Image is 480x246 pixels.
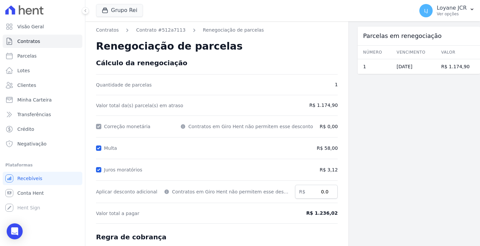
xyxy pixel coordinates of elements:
[172,188,288,195] span: Contratos em Giro Hent não permitem esse desconto
[391,59,436,74] td: [DATE]
[104,124,153,129] label: Correção monetária
[188,123,313,130] span: Contratos em Giro Hent não permitem esse desconto
[3,108,82,121] a: Transferências
[96,40,243,52] span: Renegociação de parcelas
[17,111,51,118] span: Transferências
[358,46,391,59] th: Número
[17,140,47,147] span: Negativação
[3,35,82,48] a: Contratos
[5,161,80,169] div: Plataformas
[282,102,338,109] span: R$ 1.174,90
[17,82,36,89] span: Clientes
[3,93,82,107] a: Minha Carteira
[282,210,338,217] span: R$ 1.236,02
[424,8,428,13] span: LJ
[414,1,480,20] button: LJ Loyane JCR Ver opções
[17,38,40,45] span: Contratos
[320,123,338,130] span: R$ 0,00
[17,190,44,196] span: Conta Hent
[7,223,23,239] div: Open Intercom Messenger
[104,167,145,172] label: Juros moratórios
[436,59,480,74] td: R$ 1.174,90
[3,20,82,33] a: Visão Geral
[96,4,143,17] button: Grupo Rei
[17,23,44,30] span: Visão Geral
[3,49,82,63] a: Parcelas
[391,46,436,59] th: Vencimento
[96,82,276,88] span: Quantidade de parcelas
[436,46,480,59] th: Valor
[17,67,30,74] span: Lotes
[96,210,276,217] span: Valor total a pagar
[3,172,82,185] a: Recebíveis
[358,27,480,45] div: Parcelas em renegociação
[282,166,338,173] span: R$ 3,12
[96,59,187,67] span: Cálculo da renegociação
[104,145,120,151] label: Multa
[3,79,82,92] a: Clientes
[17,175,42,182] span: Recebíveis
[3,137,82,150] a: Negativação
[17,126,34,132] span: Crédito
[282,81,338,88] span: 1
[17,53,37,59] span: Parcelas
[96,188,157,195] label: Aplicar desconto adicional
[437,5,467,11] p: Loyane JCR
[17,97,52,103] span: Minha Carteira
[3,64,82,77] a: Lotes
[203,27,264,34] a: Renegociação de parcelas
[3,186,82,200] a: Conta Hent
[96,233,166,241] span: Regra de cobrança
[3,123,82,136] a: Crédito
[96,27,119,34] a: Contratos
[136,27,185,34] a: Contrato #512a7113
[437,11,467,17] p: Ver opções
[96,102,276,109] span: Valor total da(s) parcela(s) em atraso
[358,59,391,74] td: 1
[282,145,338,152] span: R$ 58,00
[96,27,338,34] nav: Breadcrumb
